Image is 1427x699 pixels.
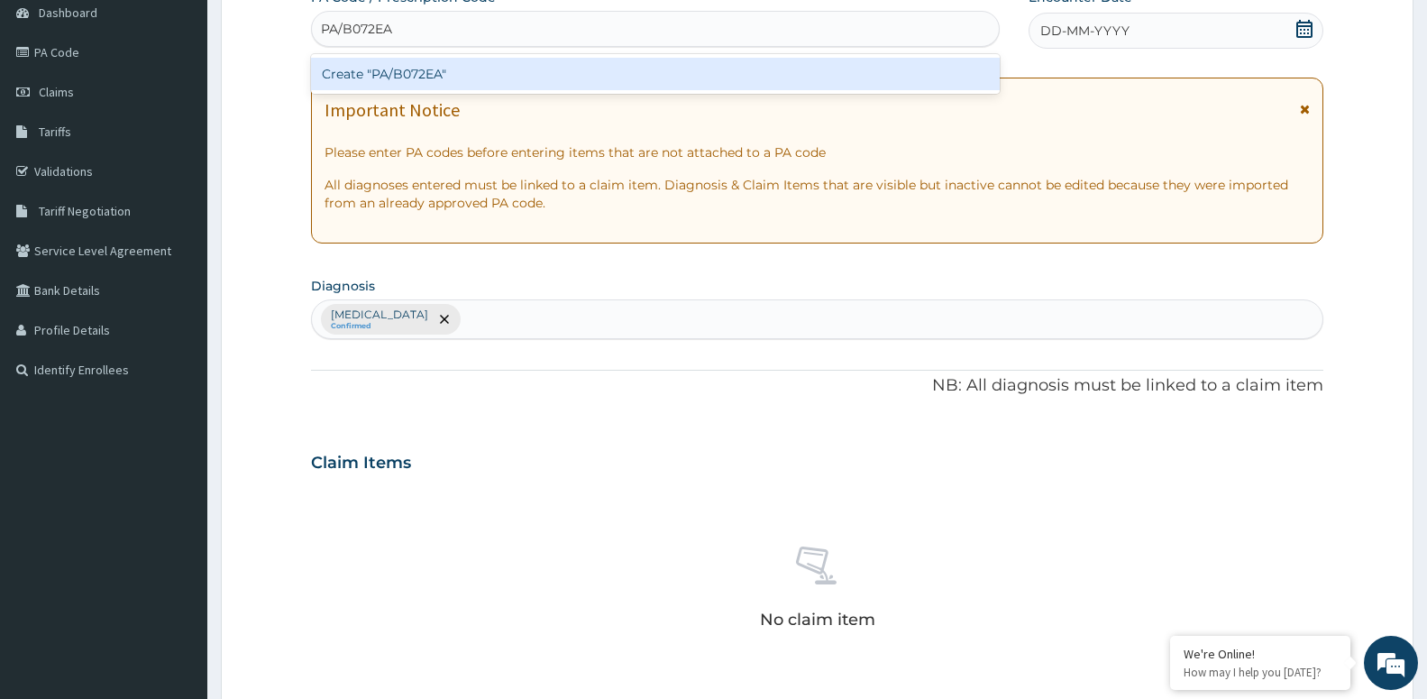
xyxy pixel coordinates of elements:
p: No claim item [760,611,875,629]
p: Please enter PA codes before entering items that are not attached to a PA code [325,143,1310,161]
label: Diagnosis [311,277,375,295]
span: DD-MM-YYYY [1040,22,1130,40]
span: Tariffs [39,124,71,140]
div: Chat with us now [94,101,303,124]
h3: Claim Items [311,454,411,474]
span: Tariff Negotiation [39,203,131,219]
img: d_794563401_company_1708531726252_794563401 [33,90,73,135]
div: Minimize live chat window [296,9,339,52]
span: Claims [39,84,74,100]
p: NB: All diagnosis must be linked to a claim item [311,374,1323,398]
textarea: Type your message and hit 'Enter' [9,492,343,556]
p: All diagnoses entered must be linked to a claim item. Diagnosis & Claim Items that are visible bu... [325,176,1310,212]
span: We're online! [105,227,249,409]
div: Create "PA/B072EA" [311,58,1000,90]
span: Dashboard [39,5,97,21]
p: How may I help you today? [1184,665,1337,680]
h1: Important Notice [325,100,460,120]
div: We're Online! [1184,646,1337,662]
